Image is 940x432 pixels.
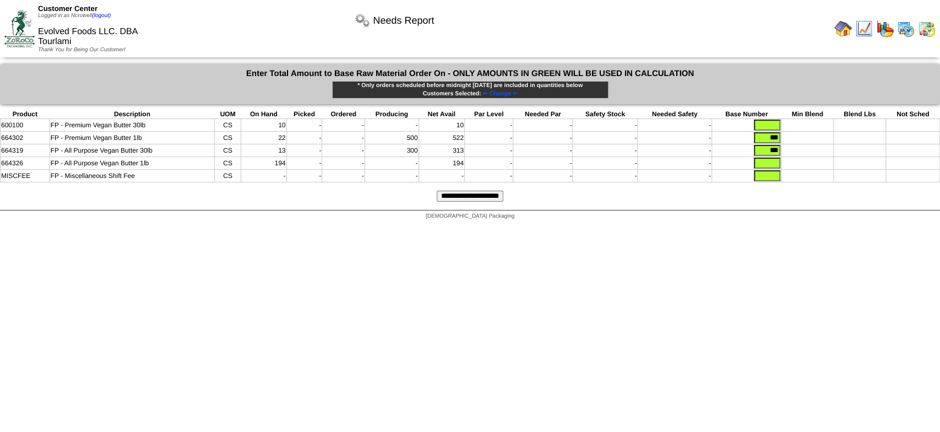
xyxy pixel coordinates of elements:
[897,20,915,37] img: calendarprod.gif
[573,119,638,132] td: -
[918,20,936,37] img: calendarinout.gif
[465,110,513,119] th: Par Level
[781,110,833,119] th: Min Blend
[365,132,419,144] td: 500
[1,119,50,132] td: 600100
[638,119,712,132] td: -
[322,144,365,157] td: -
[638,157,712,170] td: -
[286,119,322,132] td: -
[322,132,365,144] td: -
[241,110,286,119] th: On Hand
[419,157,465,170] td: 194
[286,110,322,119] th: Picked
[215,170,241,182] td: CS
[833,110,886,119] th: Blend Lbs
[286,170,322,182] td: -
[241,119,286,132] td: 10
[241,132,286,144] td: 22
[215,157,241,170] td: CS
[50,157,215,170] td: FP - All Purpose Vegan Butter 1lb
[50,119,215,132] td: FP - Premium Vegan Butter 30lb
[50,110,215,119] th: Description
[638,170,712,182] td: -
[419,119,465,132] td: 10
[354,12,371,29] img: workflow.png
[215,132,241,144] td: CS
[481,90,518,97] a: ⇐ Change ⇐
[322,170,365,182] td: -
[465,132,513,144] td: -
[573,170,638,182] td: -
[513,170,573,182] td: -
[365,170,419,182] td: -
[38,27,138,46] span: Evolved Foods LLC. DBA Tourlami
[92,13,111,19] a: (logout)
[426,213,514,219] span: [DEMOGRAPHIC_DATA] Packaging
[419,170,465,182] td: -
[855,20,873,37] img: line_graph.gif
[50,144,215,157] td: FP - All Purpose Vegan Butter 30lb
[513,157,573,170] td: -
[834,20,852,37] img: home.gif
[286,157,322,170] td: -
[38,13,111,19] span: Logged in as Ncrowell
[4,10,35,47] img: ZoRoCo_Logo(Green%26Foil)%20jpg.webp
[638,132,712,144] td: -
[38,4,97,13] span: Customer Center
[322,157,365,170] td: -
[365,119,419,132] td: -
[1,157,50,170] td: 664326
[465,170,513,182] td: -
[1,170,50,182] td: MISCFEE
[241,144,286,157] td: 13
[373,15,434,26] span: Needs Report
[886,110,940,119] th: Not Sched
[638,144,712,157] td: -
[513,119,573,132] td: -
[241,157,286,170] td: 194
[573,110,638,119] th: Safety Stock
[876,20,894,37] img: graph.gif
[483,90,518,97] span: ⇐ Change ⇐
[419,144,465,157] td: 313
[50,170,215,182] td: FP - Miscellaneous Shift Fee
[365,110,419,119] th: Producing
[513,144,573,157] td: -
[419,110,465,119] th: Net Avail
[322,110,365,119] th: Ordered
[1,110,50,119] th: Product
[215,119,241,132] td: CS
[50,132,215,144] td: FP - Premium Vegan Butter 1lb
[513,110,573,119] th: Needed Par
[1,144,50,157] td: 664319
[332,81,608,99] div: * Only orders scheduled before midnight [DATE] are included in quantities below Customers Selected:
[465,157,513,170] td: -
[286,144,322,157] td: -
[419,132,465,144] td: 522
[573,132,638,144] td: -
[573,144,638,157] td: -
[365,144,419,157] td: 300
[1,132,50,144] td: 664302
[712,110,781,119] th: Base Number
[465,144,513,157] td: -
[322,119,365,132] td: -
[241,170,286,182] td: -
[215,110,241,119] th: UOM
[215,144,241,157] td: CS
[365,157,419,170] td: -
[513,132,573,144] td: -
[573,157,638,170] td: -
[286,132,322,144] td: -
[465,119,513,132] td: -
[638,110,712,119] th: Needed Safety
[38,47,126,53] span: Thank You for Being Our Customer!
